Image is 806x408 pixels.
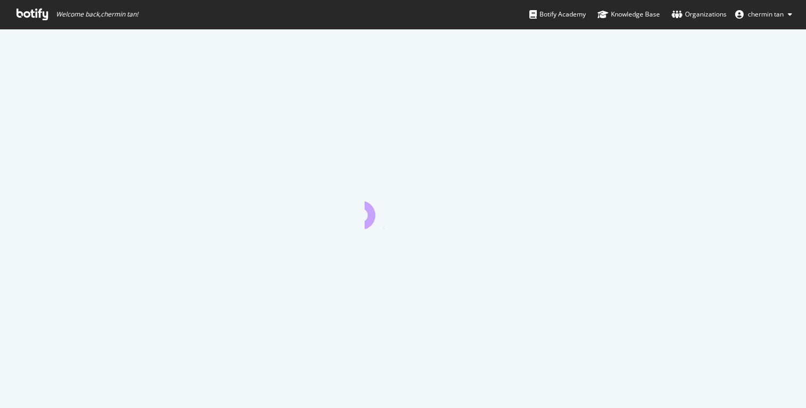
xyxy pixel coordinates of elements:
[529,9,586,20] div: Botify Academy
[748,10,784,19] span: chermin tan
[598,9,660,20] div: Knowledge Base
[672,9,727,20] div: Organizations
[365,191,441,229] div: animation
[56,10,138,19] span: Welcome back, chermin tan !
[727,6,801,23] button: chermin tan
